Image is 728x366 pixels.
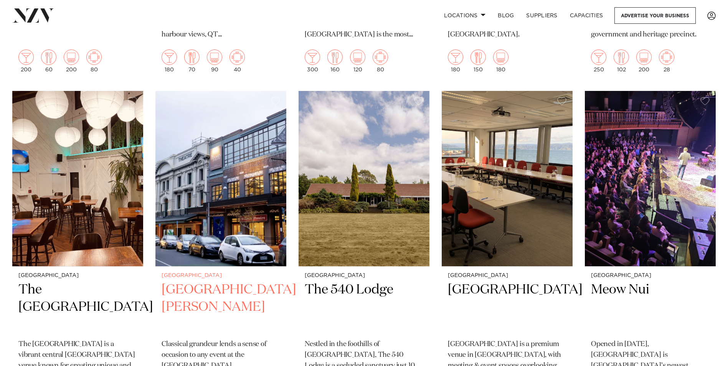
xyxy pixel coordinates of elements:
div: 70 [184,49,200,73]
div: 160 [327,49,343,73]
img: cocktail.png [18,49,34,65]
div: 28 [659,49,674,73]
small: [GEOGRAPHIC_DATA] [18,273,137,279]
div: 180 [162,49,177,73]
img: dining.png [614,49,629,65]
img: cocktail.png [305,49,320,65]
div: 40 [229,49,245,73]
a: BLOG [492,7,520,24]
div: 80 [373,49,388,73]
div: 300 [305,49,320,73]
div: 150 [470,49,486,73]
img: theatre.png [636,49,652,65]
a: Capacities [564,7,609,24]
small: [GEOGRAPHIC_DATA] [448,273,566,279]
small: [GEOGRAPHIC_DATA] [591,273,710,279]
img: dining.png [327,49,343,65]
div: 120 [350,49,365,73]
img: meeting.png [229,49,245,65]
div: 200 [18,49,34,73]
img: theatre.png [207,49,222,65]
img: cocktail.png [162,49,177,65]
div: 102 [614,49,629,73]
img: meeting.png [659,49,674,65]
img: dining.png [184,49,200,65]
img: meeting.png [86,49,102,65]
h2: Meow Nui [591,281,710,333]
small: [GEOGRAPHIC_DATA] [162,273,280,279]
img: dining.png [41,49,56,65]
img: theatre.png [493,49,508,65]
img: nzv-logo.png [12,8,54,22]
img: meeting.png [373,49,388,65]
img: cocktail.png [591,49,606,65]
small: [GEOGRAPHIC_DATA] [305,273,423,279]
img: dining.png [470,49,486,65]
div: 200 [64,49,79,73]
img: cocktail.png [448,49,463,65]
h2: [GEOGRAPHIC_DATA] [448,281,566,333]
a: Advertise your business [614,7,696,24]
div: 180 [448,49,463,73]
div: 200 [636,49,652,73]
div: 80 [86,49,102,73]
img: theatre.png [350,49,365,65]
div: 90 [207,49,222,73]
h2: The [GEOGRAPHIC_DATA] [18,281,137,333]
a: SUPPLIERS [520,7,563,24]
div: 250 [591,49,606,73]
div: 60 [41,49,56,73]
h2: [GEOGRAPHIC_DATA][PERSON_NAME] [162,281,280,333]
div: 180 [493,49,508,73]
a: Locations [438,7,492,24]
img: theatre.png [64,49,79,65]
h2: The 540 Lodge [305,281,423,333]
